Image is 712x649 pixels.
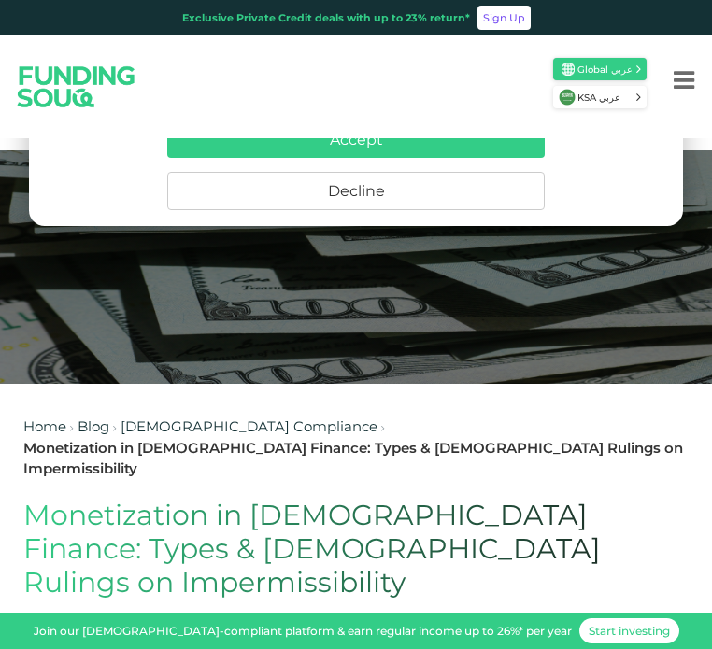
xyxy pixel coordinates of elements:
img: SA Flag [562,63,575,76]
h1: Monetization in [DEMOGRAPHIC_DATA] Finance: Types & [DEMOGRAPHIC_DATA] Rulings on Impermissibility [23,499,689,600]
div: Exclusive Private Credit deals with up to 23% return* [182,10,470,26]
button: Decline [167,172,545,210]
div: Monetization in [DEMOGRAPHIC_DATA] Finance: Types & [DEMOGRAPHIC_DATA] Rulings on Impermissibility [23,438,689,480]
a: [DEMOGRAPHIC_DATA] Compliance [121,417,377,435]
button: Accept [167,121,545,158]
a: Blog [78,417,109,435]
a: Home [23,417,66,435]
span: Global عربي [577,63,634,77]
button: Menu [656,43,712,118]
span: KSA عربي [577,91,634,105]
div: Join our [DEMOGRAPHIC_DATA]-compliant platform & earn regular income up to 26%* per year [34,623,572,640]
a: Start investing [579,618,679,643]
img: SA Flag [559,89,576,106]
a: Sign Up [477,6,531,30]
img: Logo [3,49,150,125]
